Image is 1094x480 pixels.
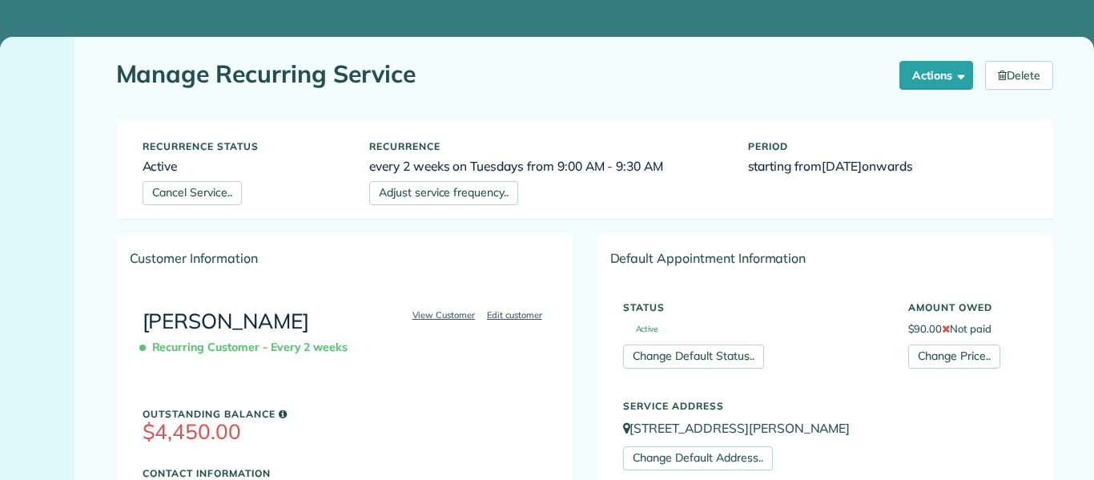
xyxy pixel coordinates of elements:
div: Default Appointment Information [597,236,1052,280]
h5: Service Address [623,401,1027,411]
span: Active [623,325,658,333]
p: [STREET_ADDRESS][PERSON_NAME] [623,419,1027,438]
a: Edit customer [482,308,547,322]
span: [DATE] [822,158,862,174]
a: [PERSON_NAME] [143,308,310,334]
h6: Active [143,159,346,173]
a: Change Default Status.. [623,345,764,369]
h1: Manage Recurring Service [116,61,888,87]
a: Change Default Address.. [623,446,773,470]
h6: every 2 weeks on Tuesdays from 9:00 AM - 9:30 AM [369,159,724,173]
h3: $4,450.00 [143,421,547,444]
a: Delete [985,61,1053,90]
div: $90.00 Not paid [896,294,1039,369]
button: Actions [899,61,973,90]
a: Change Price.. [908,345,1000,369]
span: Recurring Customer - Every 2 weeks [143,333,355,361]
h5: Amount Owed [908,302,1027,313]
h5: Contact Information [143,468,547,478]
h6: starting from onwards [748,159,1027,173]
h5: Recurrence status [143,141,346,151]
div: Customer Information [117,236,573,280]
h5: Recurrence [369,141,724,151]
h5: Status [623,302,884,313]
a: View Customer [408,308,481,322]
h5: Outstanding Balance [143,409,547,419]
a: Cancel Service.. [143,181,242,205]
h5: Period [748,141,1027,151]
a: Adjust service frequency.. [369,181,518,205]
